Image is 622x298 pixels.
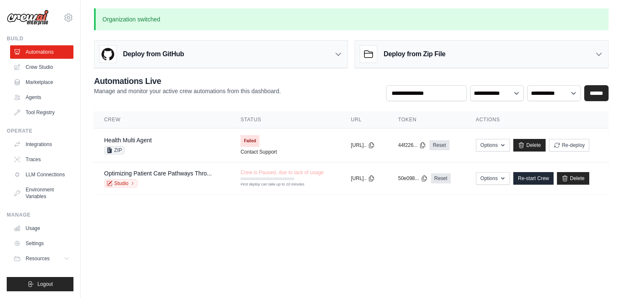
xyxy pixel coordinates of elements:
span: Failed [240,135,259,147]
p: Manage and monitor your active crew automations from this dashboard. [94,87,281,95]
a: Settings [10,237,73,250]
div: Manage [7,212,73,218]
h3: Deploy from Zip File [384,49,445,59]
span: Resources [26,255,50,262]
a: LLM Connections [10,168,73,181]
span: ZIP [104,146,125,154]
a: Contact Support [240,149,277,155]
a: Environment Variables [10,183,73,203]
h2: Automations Live [94,75,281,87]
iframe: Chat Widget [580,258,622,298]
span: Crew is Paused, due to lack of usage [240,169,324,176]
a: Reset [429,140,449,150]
a: Marketplace [10,76,73,89]
a: Reset [431,173,451,183]
button: 50e098... [398,175,427,182]
th: URL [341,111,388,128]
th: Actions [466,111,609,128]
a: Tool Registry [10,106,73,119]
a: Traces [10,153,73,166]
a: Optimizing Patient Care Pathways Thro... [104,170,212,177]
th: Token [388,111,465,128]
button: Resources [10,252,73,265]
a: Usage [10,222,73,235]
button: 44f226... [398,142,426,149]
p: Organization switched [94,8,609,30]
a: Re-start Crew [513,172,554,185]
div: Operate [7,128,73,134]
a: Health Multi Agent [104,137,152,144]
button: Options [476,139,510,152]
img: Logo [7,10,49,26]
a: Delete [557,172,589,185]
span: Logout [37,281,53,288]
h3: Deploy from GitHub [123,49,184,59]
a: Automations [10,45,73,59]
button: Logout [7,277,73,291]
div: Build [7,35,73,42]
a: Delete [513,139,546,152]
a: Crew Studio [10,60,73,74]
a: Studio [104,179,138,188]
th: Crew [94,111,230,128]
img: GitHub Logo [99,46,116,63]
a: Agents [10,91,73,104]
th: Status [230,111,341,128]
div: First deploy can take up to 10 minutes [240,182,294,188]
a: Integrations [10,138,73,151]
button: Re-deploy [549,139,590,152]
button: Options [476,172,510,185]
